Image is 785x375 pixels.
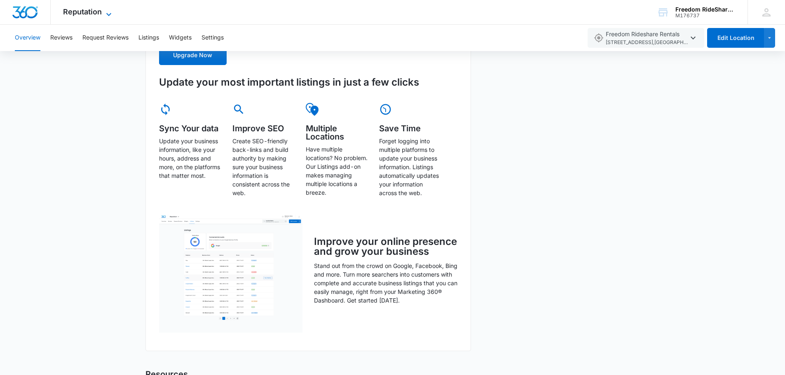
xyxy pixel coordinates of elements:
[707,28,764,48] button: Edit Location
[138,25,159,51] button: Listings
[232,124,294,133] h5: Improve SEO
[314,237,457,256] h3: Improve your online presence and grow your business
[63,7,102,16] span: Reputation
[159,124,221,133] h5: Sync Your data
[169,25,192,51] button: Widgets
[306,145,368,197] p: Have multiple locations? No problem. Our Listings add-on makes managing multiple locations a breeze.
[202,25,224,51] button: Settings
[82,25,129,51] button: Request Reviews
[232,137,294,197] p: Create SEO-friendly back-links and build authority by making sure your business information is co...
[50,25,73,51] button: Reviews
[306,124,368,141] h5: Multiple Locations
[675,13,736,19] div: account id
[15,25,40,51] button: Overview
[606,30,688,47] span: Freedom Rideshare Rentals
[379,137,441,197] p: Forget logging into multiple platforms to update your business information. Listings automaticall...
[675,6,736,13] div: account name
[159,75,458,90] h3: Update your most important listings in just a few clicks
[588,28,704,48] button: Freedom Rideshare Rentals[STREET_ADDRESS],[GEOGRAPHIC_DATA],[GEOGRAPHIC_DATA]
[606,39,688,47] span: [STREET_ADDRESS] , [GEOGRAPHIC_DATA] , [GEOGRAPHIC_DATA]
[159,45,227,65] button: Upgrade Now
[379,124,441,133] h5: Save Time
[314,261,457,305] p: Stand out from the crowd on Google, Facebook, Bing and more. Turn more searchers into customers w...
[159,137,221,180] p: Update your business information, like your hours, address and more, on the platforms that matter...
